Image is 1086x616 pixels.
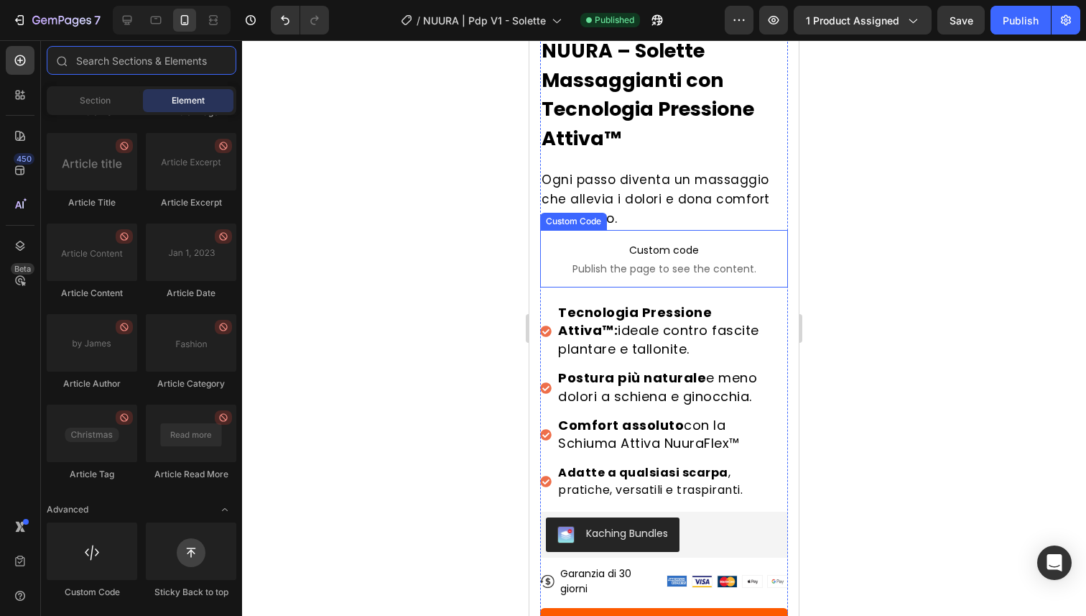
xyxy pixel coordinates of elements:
[146,287,236,300] div: Article Date
[11,201,259,219] span: Custom code
[11,568,259,607] button: AGGIUNGI AL CARRELLO
[29,328,177,346] strong: Postura più naturale
[29,424,199,441] strong: Adatte a qualsiasi scarpa
[17,477,150,512] button: Kaching Bundles
[47,468,137,481] div: Article Tag
[47,287,137,300] div: Article Content
[11,221,259,236] span: Publish the page to see the content.
[146,196,236,209] div: Article Excerpt
[271,6,329,35] div: Undo/Redo
[138,535,157,547] img: gempages_582967573465793497-f83c0de0-f4e6-4111-95ef-1efd6f5bcedb.png
[146,586,236,599] div: Sticky Back to top
[172,94,205,107] span: Element
[238,535,258,547] img: gempages_582967573465793497-88bbacfe-063f-4373-bc91-6e361c086b98.png
[146,377,236,390] div: Article Category
[47,46,236,75] input: Search Sections & Elements
[6,6,107,35] button: 7
[47,586,137,599] div: Custom Code
[529,40,799,616] iframe: Design area
[31,526,131,556] p: Garanzia di 30 giorni
[28,486,45,503] img: KachingBundles.png
[12,131,241,187] span: Ogni passo diventa un massaggio che allevia i dolori e dona comfort immediato.
[29,263,182,299] strong: Tecnologia Pressione Attiva™:
[213,498,236,521] span: Toggle open
[146,468,236,481] div: Article Read More
[937,6,985,35] button: Save
[29,376,154,394] strong: Comfort assoluto
[29,424,213,458] span: , pratiche, versatili e traspiranti.
[80,94,111,107] span: Section
[29,328,228,364] span: e meno dolori a schiena e ginocchia.
[14,153,34,165] div: 450
[423,13,546,28] span: NUURA | Pdp V1 - Solette
[950,14,973,27] span: Save
[29,263,230,318] span: ideale contro fascite plantare e tallonite.
[57,486,139,501] div: Kaching Bundles
[47,377,137,390] div: Article Author
[14,175,75,188] div: Custom Code
[11,263,34,275] div: Beta
[794,6,932,35] button: 1 product assigned
[990,6,1051,35] button: Publish
[595,14,634,27] span: Published
[417,13,420,28] span: /
[29,376,210,412] span: con la Schiuma Attiva NuuraFlex™
[1037,546,1072,580] div: Open Intercom Messenger
[806,13,899,28] span: 1 product assigned
[188,535,208,547] img: gempages_582967573465793497-c1fe2182-5aed-4862-9a17-8908a6e3bf43.png
[163,535,182,547] img: gempages_582967573465793497-e3170cb6-eaba-45c0-a620-47185846fd51.png
[47,503,88,516] span: Advanced
[1003,13,1039,28] div: Publish
[94,12,101,29] p: 7
[213,535,233,547] img: gempages_582967573465793497-e4b9ea1a-fda4-426c-a8a4-c7d6bdb004ca.png
[47,196,137,209] div: Article Title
